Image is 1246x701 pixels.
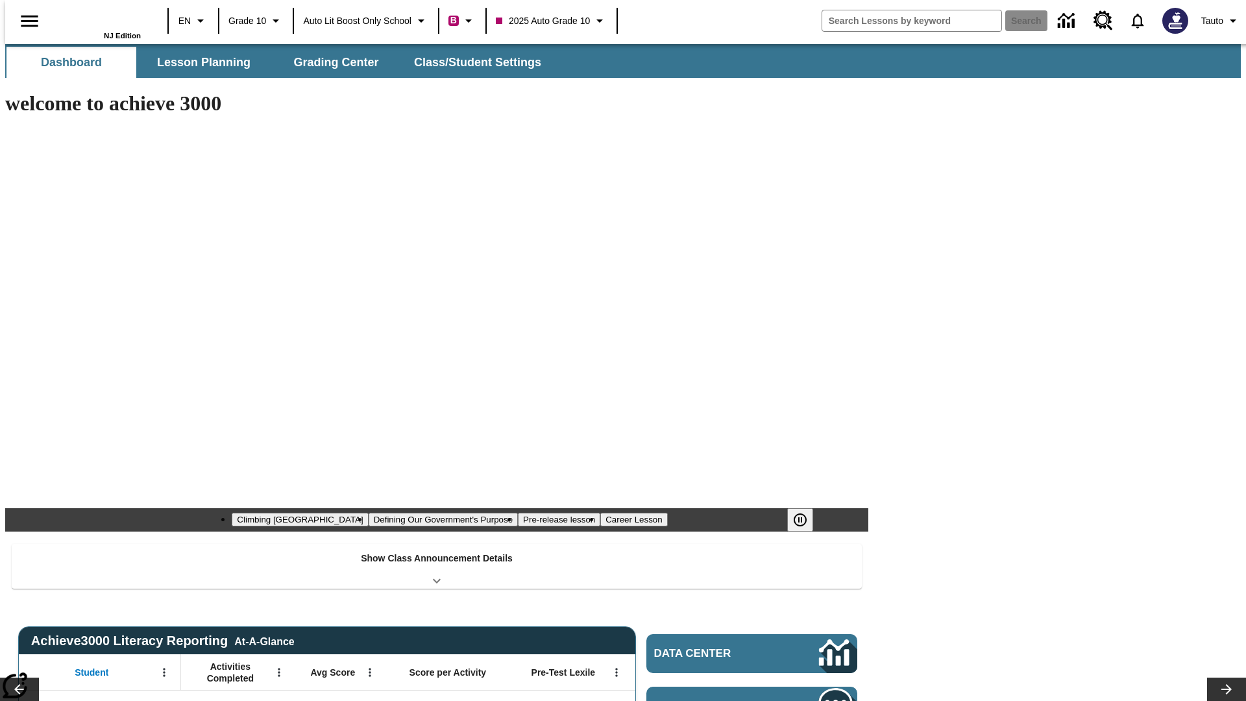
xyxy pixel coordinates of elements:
[1050,3,1086,39] a: Data Center
[232,513,368,526] button: Slide 1 Climbing Mount Tai
[310,667,355,678] span: Avg Score
[1201,14,1223,28] span: Tauto
[787,508,813,532] button: Pause
[6,47,136,78] button: Dashboard
[5,92,868,116] h1: welcome to achieve 3000
[173,9,214,32] button: Language: EN, Select a language
[443,9,482,32] button: Boost Class color is violet red. Change class color
[1121,4,1154,38] a: Notifications
[56,5,141,40] div: Home
[5,47,553,78] div: SubNavbar
[234,633,294,648] div: At-A-Glance
[822,10,1001,31] input: search field
[5,44,1241,78] div: SubNavbar
[369,513,518,526] button: Slide 2 Defining Our Government's Purpose
[360,663,380,682] button: Open Menu
[104,32,141,40] span: NJ Edition
[10,2,49,40] button: Open side menu
[1207,678,1246,701] button: Lesson carousel, Next
[654,647,776,660] span: Data Center
[531,667,596,678] span: Pre-Test Lexile
[404,47,552,78] button: Class/Student Settings
[31,633,295,648] span: Achieve3000 Literacy Reporting
[139,47,269,78] button: Lesson Planning
[269,663,289,682] button: Open Menu
[409,667,487,678] span: Score per Activity
[12,544,862,589] div: Show Class Announcement Details
[154,663,174,682] button: Open Menu
[600,513,667,526] button: Slide 4 Career Lesson
[75,667,108,678] span: Student
[271,47,401,78] button: Grading Center
[787,508,826,532] div: Pause
[646,634,857,673] a: Data Center
[223,9,289,32] button: Grade: Grade 10, Select a grade
[56,6,141,32] a: Home
[178,14,191,28] span: EN
[361,552,513,565] p: Show Class Announcement Details
[1154,4,1196,38] button: Select a new avatar
[491,9,613,32] button: Class: 2025 Auto Grade 10, Select your class
[607,663,626,682] button: Open Menu
[496,14,590,28] span: 2025 Auto Grade 10
[450,12,457,29] span: B
[1162,8,1188,34] img: Avatar
[298,9,434,32] button: School: Auto Lit Boost only School, Select your school
[188,661,273,684] span: Activities Completed
[1196,9,1246,32] button: Profile/Settings
[1086,3,1121,38] a: Resource Center, Will open in new tab
[303,14,411,28] span: Auto Lit Boost only School
[518,513,600,526] button: Slide 3 Pre-release lesson
[228,14,266,28] span: Grade 10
